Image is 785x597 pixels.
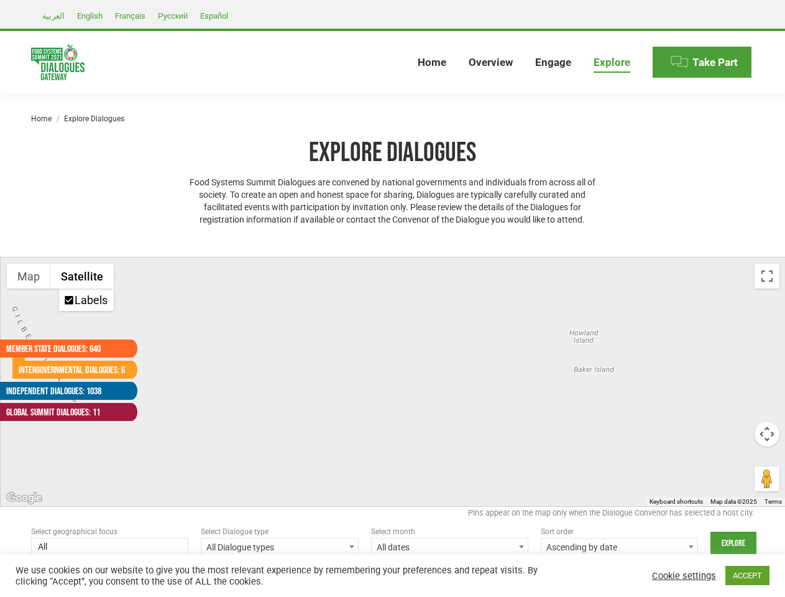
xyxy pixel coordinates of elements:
[541,525,698,538] div: Sort order
[755,264,779,289] button: Toggle fullscreen view
[469,56,513,69] span: Overview
[77,11,103,21] span: English
[670,53,689,72] img: Menu icon
[75,294,108,307] label: Labels
[31,45,85,80] img: Food Systems Summit Dialogues
[710,498,757,505] span: Map data ©2025
[109,8,152,23] a: Français
[194,8,234,23] a: Español
[36,8,71,23] a: العربية
[535,56,571,69] span: Engage
[16,565,543,587] div: We use cookies on our website to give you the most relevant experience by remembering your prefer...
[31,525,188,538] div: Select geographical focus
[50,264,114,289] button: Show satellite imagery
[42,11,65,21] span: العربية
[418,56,446,69] span: Home
[594,56,630,69] span: Explore
[64,114,124,123] span: Explore Dialogues
[692,56,738,69] span: Take Part
[650,497,703,506] button: Keyboard shortcuts
[201,539,357,556] span: All Dialogue types
[71,8,109,23] a: English
[201,525,358,538] div: Select Dialogue type
[541,539,697,556] span: Ascending by date
[12,361,125,379] a: Intergovernmental Dialogues: 6
[4,490,45,506] img: Google
[60,290,112,310] li: Labels
[31,114,52,123] a: Home
[152,8,194,23] a: Русский
[652,570,716,581] a: Cookie settings
[31,507,754,525] div: Pins appear on the map only when the Dialogue Convenor has selected a host city.
[372,539,528,556] span: All dates
[183,176,602,226] p: Food Systems Summit Dialogues are convened by national governments and individuals from across al...
[59,289,114,311] ul: Show satellite imagery
[755,466,779,491] button: Drag Pegman onto the map to open Street View
[158,11,188,21] span: Русский
[371,525,528,538] div: Select month
[7,264,50,289] button: Show street map
[115,11,145,21] span: Français
[201,538,358,555] span: All Dialogue types
[371,538,528,555] span: All dates
[200,11,228,21] span: Español
[755,422,779,447] button: Map camera controls
[764,498,782,505] a: Terms
[4,490,45,506] a: Open this area in Google Maps (opens a new window)
[710,532,756,555] input: Explore
[725,566,769,585] a: ACCEPT
[541,538,698,555] span: Ascending by date
[183,136,602,170] h1: Explore Dialogues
